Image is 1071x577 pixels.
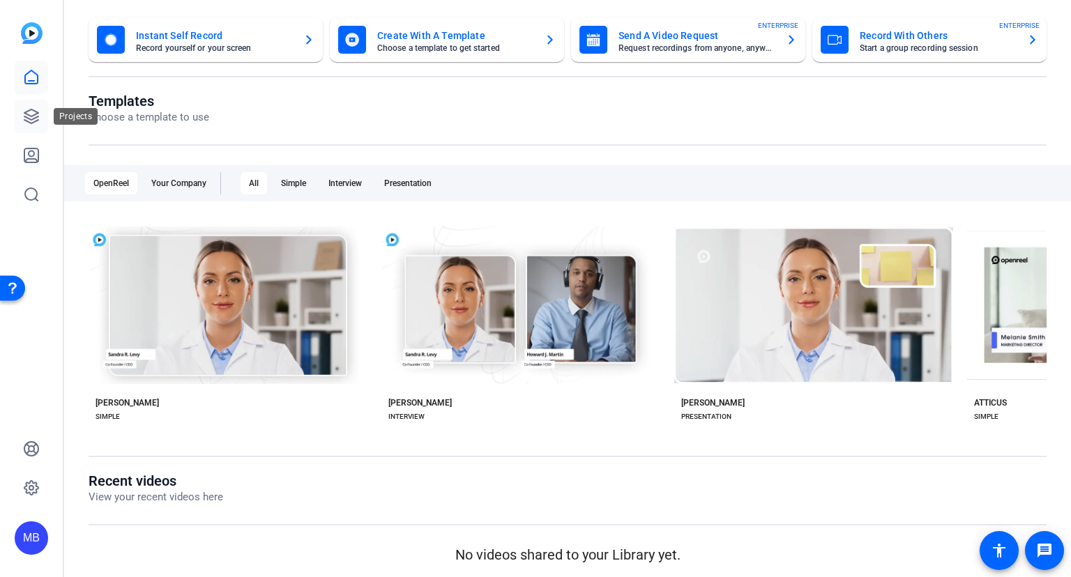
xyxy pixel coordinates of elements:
button: Send A Video RequestRequest recordings from anyone, anywhereENTERPRISE [571,17,805,62]
div: OpenReel [85,172,137,194]
mat-card-title: Record With Others [860,27,1016,44]
div: Interview [320,172,370,194]
div: PRESENTATION [681,411,731,422]
mat-card-subtitle: Choose a template to get started [377,44,533,52]
div: [PERSON_NAME] [681,397,745,408]
div: SIMPLE [974,411,998,422]
mat-card-subtitle: Start a group recording session [860,44,1016,52]
div: MB [15,521,48,555]
div: Simple [273,172,314,194]
h1: Recent videos [89,472,223,489]
span: ENTERPRISE [758,20,798,31]
div: Projects [54,108,98,125]
button: Create With A TemplateChoose a template to get started [330,17,564,62]
p: No videos shared to your Library yet. [89,544,1047,565]
button: Instant Self RecordRecord yourself or your screen [89,17,323,62]
div: [PERSON_NAME] [388,397,452,408]
div: INTERVIEW [388,411,425,422]
h1: Templates [89,93,209,109]
mat-card-subtitle: Record yourself or your screen [136,44,292,52]
mat-icon: accessibility [991,542,1008,559]
div: [PERSON_NAME] [96,397,159,408]
div: SIMPLE [96,411,120,422]
img: blue-gradient.svg [21,22,43,44]
div: ATTICUS [974,397,1007,408]
mat-card-subtitle: Request recordings from anyone, anywhere [618,44,775,52]
div: All [241,172,267,194]
mat-card-title: Create With A Template [377,27,533,44]
div: Presentation [376,172,440,194]
p: Choose a template to use [89,109,209,125]
mat-card-title: Send A Video Request [618,27,775,44]
button: Record With OthersStart a group recording sessionENTERPRISE [812,17,1047,62]
span: ENTERPRISE [999,20,1040,31]
mat-card-title: Instant Self Record [136,27,292,44]
p: View your recent videos here [89,489,223,505]
div: Your Company [143,172,215,194]
mat-icon: message [1036,542,1053,559]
